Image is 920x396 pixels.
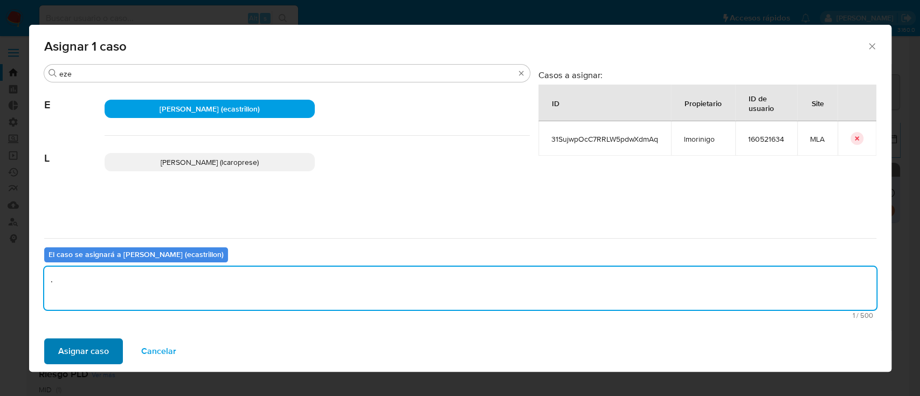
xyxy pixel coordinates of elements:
button: Cancelar [127,338,190,364]
div: [PERSON_NAME] (lcaroprese) [105,153,315,171]
span: Máximo 500 caracteres [47,312,873,319]
input: Buscar analista [59,69,515,79]
span: 31SujwpOcC7RRLW5pdwXdmAq [551,134,658,144]
button: icon-button [850,132,863,145]
button: Cerrar ventana [867,41,876,51]
span: MLA [810,134,825,144]
button: Buscar [49,69,57,78]
span: E [44,82,105,112]
div: ID de usuario [736,85,797,121]
b: El caso se asignará a [PERSON_NAME] (ecastrillon) [49,249,224,260]
div: Propietario [672,90,735,116]
button: Borrar [517,69,525,78]
div: [PERSON_NAME] (ecastrillon) [105,100,315,118]
span: [PERSON_NAME] (lcaroprese) [161,157,259,168]
div: assign-modal [29,25,891,372]
button: Asignar caso [44,338,123,364]
span: 160521634 [748,134,784,144]
span: [PERSON_NAME] (ecastrillon) [160,103,260,114]
div: Site [799,90,837,116]
span: Asignar caso [58,339,109,363]
textarea: . [44,267,876,310]
span: Asignar 1 caso [44,40,867,53]
span: Cancelar [141,339,176,363]
span: lmorinigo [684,134,722,144]
h3: Casos a asignar: [538,70,876,80]
span: L [44,136,105,165]
div: ID [539,90,572,116]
